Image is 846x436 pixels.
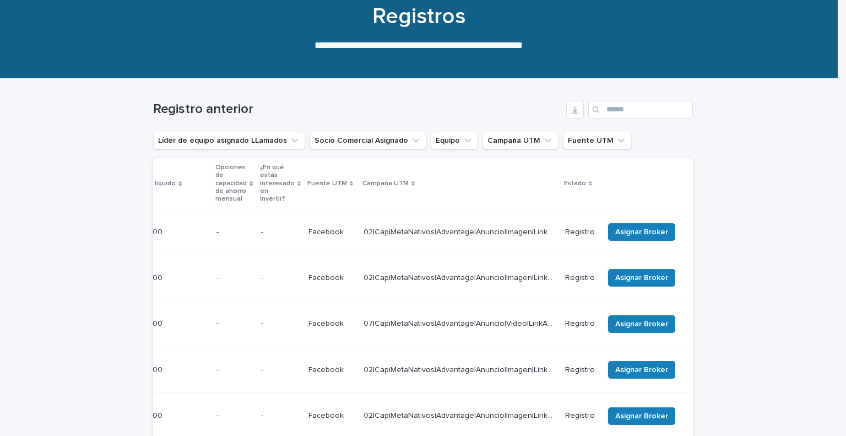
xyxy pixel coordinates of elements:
[565,319,595,329] p: Registro
[565,228,595,237] p: Registro
[588,101,693,119] input: Buscar
[364,225,558,237] p: 02|CapiMetaNativos|Advantage|Anuncio|Imagen|LinkAd|AON|Agosto|2025|Capitalizarme|UF|Nueva_Calif
[364,409,558,421] p: 02|CapiMetaNativos|Advantage|Anuncio|Imagen|LinkAd|AON|Agosto|2025|Capitalizarme|UF|Nueva_Calif
[615,228,668,236] font: Asignar Broker
[261,411,300,421] p: -
[372,6,465,28] font: Registros
[563,132,632,149] button: Fuente UTM
[307,180,347,187] font: Fuente UTM
[216,365,252,375] p: -
[431,132,478,149] button: Equipo
[615,274,668,282] font: Asignar Broker
[615,366,668,374] font: Asignar Broker
[608,269,675,287] button: Asignar Broker
[565,411,595,421] p: Registro
[216,319,252,329] p: -
[310,132,426,149] button: Socio Comercial Asignado
[261,365,300,375] p: -
[608,361,675,379] button: Asignar Broker
[153,132,305,149] button: Líder de equipo asignado LLamados
[308,409,346,421] p: Facebook
[608,223,675,241] button: Asignar Broker
[261,273,300,283] p: -
[565,273,595,283] p: Registro
[216,228,252,237] p: -
[261,319,300,329] p: -
[615,320,668,328] font: Asignar Broker
[216,273,252,283] p: -
[216,411,252,421] p: -
[565,365,595,375] p: Registro
[482,132,558,149] button: Campaña UTM
[308,271,346,283] p: Facebook
[153,103,253,116] font: Registro anterior
[308,225,346,237] p: Facebook
[564,180,586,187] font: Estado
[260,164,295,203] font: ¿En qué estás interesado en invertir?
[364,317,558,329] p: 07|CapiMetaNativos|Advantage|Anuncio|Video|LinkAd|AON|Agosto|2025|Capitalizarme|Luis|Nueva_Calif
[308,317,346,329] p: Facebook
[615,412,668,420] font: Asignar Broker
[608,315,675,333] button: Asignar Broker
[364,271,558,283] p: 02|CapiMetaNativos|Advantage|Anuncio|Imagen|LinkAd|AON|Agosto|2025|Capitalizarme|UF|Nueva_Calif
[261,228,300,237] p: -
[362,180,409,187] font: Campaña UTM
[364,363,558,375] p: 02|CapiMetaNativos|Advantage|Anuncio|Imagen|LinkAd|AON|Agosto|2025|Capitalizarme|UF|Nueva_Calif
[608,407,675,425] button: Asignar Broker
[308,363,346,375] p: Facebook
[215,164,247,203] font: Opciones de capacidad de ahorro mensual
